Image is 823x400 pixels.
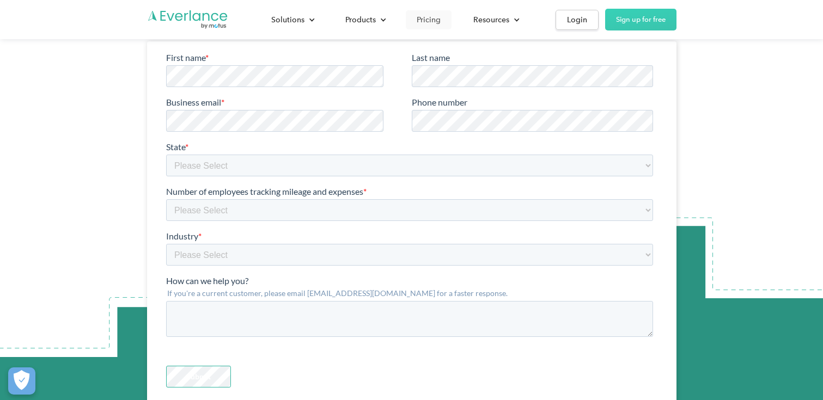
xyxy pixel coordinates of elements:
[8,367,35,395] button: Cookies Settings
[114,54,169,77] input: Submit
[473,13,509,27] div: Resources
[462,10,528,29] div: Resources
[567,13,587,27] div: Login
[147,9,229,30] a: Go to homepage
[345,13,376,27] div: Products
[605,9,676,30] a: Sign up for free
[260,10,324,29] div: Solutions
[406,10,452,29] a: Pricing
[271,13,304,27] div: Solutions
[556,10,599,30] a: Login
[417,13,441,27] div: Pricing
[334,10,395,29] div: Products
